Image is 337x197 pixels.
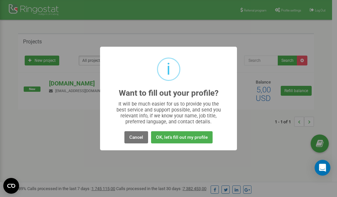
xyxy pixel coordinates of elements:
h2: Want to fill out your profile? [119,89,219,98]
div: Open Intercom Messenger [315,160,330,176]
button: Open CMP widget [3,178,19,194]
button: Cancel [124,131,148,143]
button: OK, let's fill out my profile [151,131,213,143]
div: It will be much easier for us to provide you the best service and support possible, and send you ... [113,101,224,125]
div: i [167,59,170,80]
